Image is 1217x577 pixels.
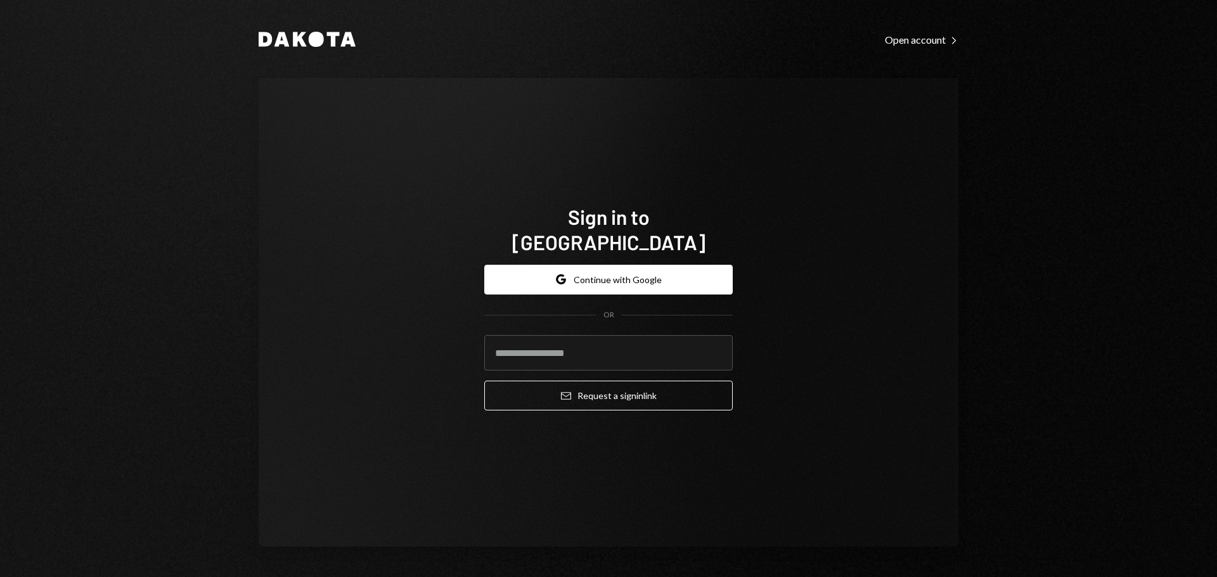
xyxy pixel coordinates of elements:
[603,310,614,320] div: OR
[484,381,733,410] button: Request a signinlink
[885,34,958,46] div: Open account
[484,265,733,295] button: Continue with Google
[885,32,958,46] a: Open account
[484,204,733,255] h1: Sign in to [GEOGRAPHIC_DATA]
